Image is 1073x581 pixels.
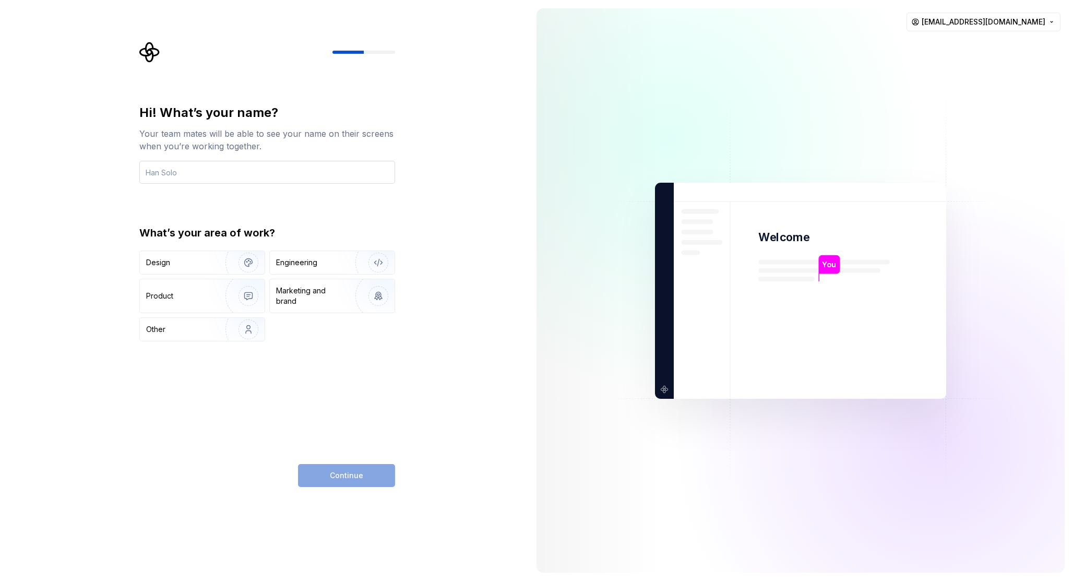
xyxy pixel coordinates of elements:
[276,286,347,306] div: Marketing and brand
[139,226,395,240] div: What’s your area of work?
[146,257,170,268] div: Design
[907,13,1060,31] button: [EMAIL_ADDRESS][DOMAIN_NAME]
[146,324,165,335] div: Other
[139,127,395,152] div: Your team mates will be able to see your name on their screens when you’re working together.
[139,42,160,63] svg: Supernova Logo
[922,17,1045,27] span: [EMAIL_ADDRESS][DOMAIN_NAME]
[139,104,395,121] div: Hi! What’s your name?
[822,258,836,270] p: You
[758,230,809,245] p: Welcome
[139,161,395,184] input: Han Solo
[146,291,173,301] div: Product
[276,257,317,268] div: Engineering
